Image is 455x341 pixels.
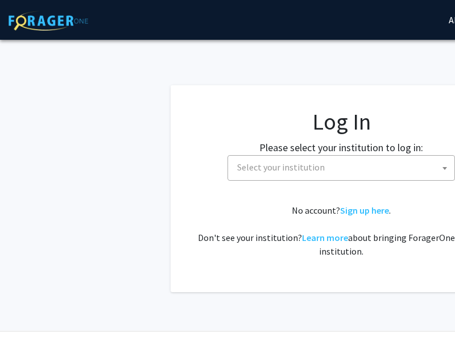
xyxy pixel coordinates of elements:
img: ForagerOne Logo [9,11,88,31]
span: Select your institution [233,156,454,179]
span: Select your institution [227,155,455,181]
a: Sign up here [340,205,389,216]
label: Please select your institution to log in: [259,140,423,155]
span: Select your institution [237,161,325,173]
a: Learn more about bringing ForagerOne to your institution [302,232,348,243]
